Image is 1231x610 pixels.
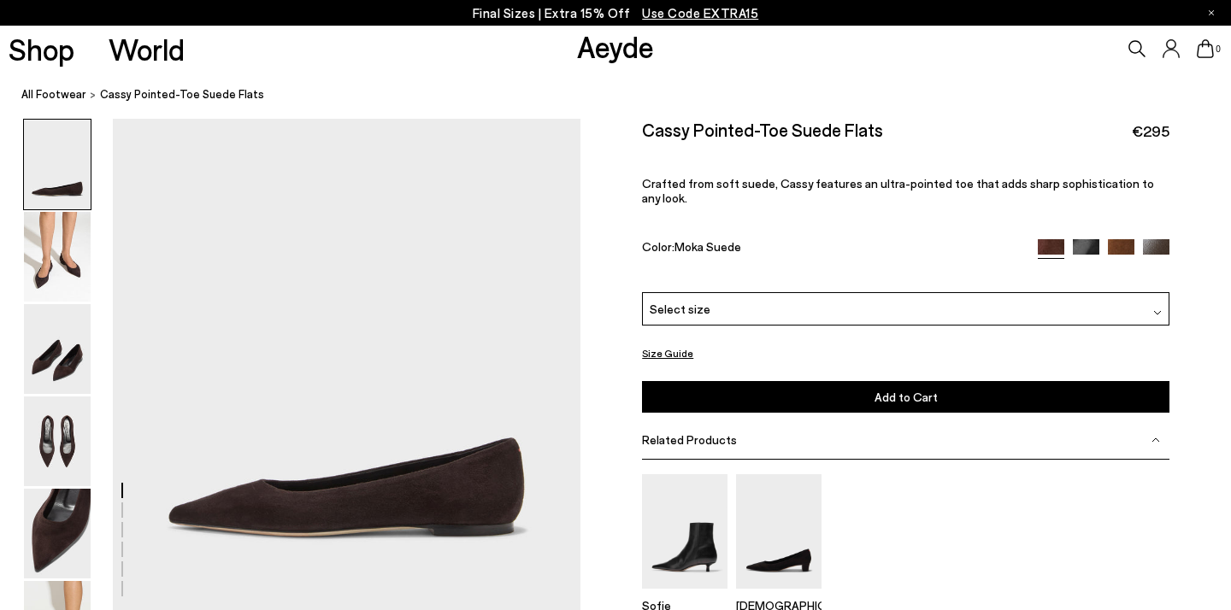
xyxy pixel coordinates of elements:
[642,381,1169,413] button: Add to Cart
[21,85,86,103] a: All Footwear
[24,212,91,302] img: Cassy Pointed-Toe Suede Flats - Image 2
[9,34,74,64] a: Shop
[1132,120,1169,142] span: €295
[736,474,822,588] img: Judi Suede Pointed Pumps
[875,390,938,404] span: Add to Cart
[577,28,654,64] a: Aeyde
[642,474,727,588] img: Sofie Leather Ankle Boots
[109,34,185,64] a: World
[1151,436,1160,444] img: svg%3E
[642,432,737,447] span: Related Products
[1197,39,1214,58] a: 0
[24,304,91,394] img: Cassy Pointed-Toe Suede Flats - Image 3
[642,343,693,364] button: Size Guide
[650,300,710,318] span: Select size
[642,5,758,21] span: Navigate to /collections/ss25-final-sizes
[24,396,91,486] img: Cassy Pointed-Toe Suede Flats - Image 4
[642,119,883,140] h2: Cassy Pointed-Toe Suede Flats
[24,489,91,578] img: Cassy Pointed-Toe Suede Flats - Image 5
[100,85,264,103] span: Cassy Pointed-Toe Suede Flats
[642,176,1169,205] p: Crafted from soft suede, Cassy features an ultra-pointed toe that adds sharp sophistication to an...
[674,239,741,254] span: Moka Suede
[21,72,1231,119] nav: breadcrumb
[24,120,91,209] img: Cassy Pointed-Toe Suede Flats - Image 1
[1153,308,1162,317] img: svg%3E
[473,3,759,24] p: Final Sizes | Extra 15% Off
[642,239,1021,259] div: Color:
[1214,44,1222,54] span: 0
